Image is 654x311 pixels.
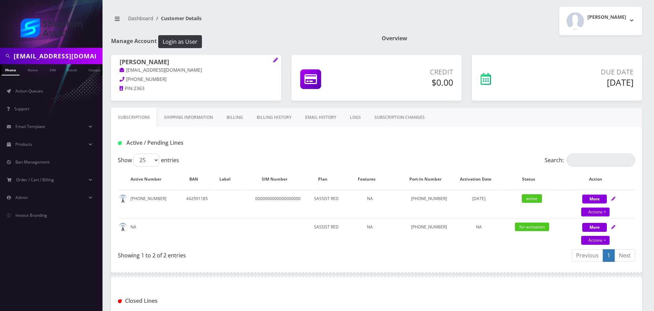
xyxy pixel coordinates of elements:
td: 0000000000000000000 [243,190,313,217]
h1: Overview [382,35,642,42]
img: Closed Lines [118,299,122,303]
th: Plan: activate to sort column ascending [314,169,339,189]
a: Company [85,64,108,75]
a: Subscriptions [111,108,157,127]
img: Shluchim Assist [21,18,82,38]
img: default.png [119,223,127,231]
a: Billing History [250,108,298,127]
td: NA [339,218,400,246]
h2: [PERSON_NAME] [587,14,626,20]
img: Active / Pending Lines [118,141,122,145]
img: default.png [119,195,127,203]
p: Credit [368,67,453,77]
h5: $0.00 [368,77,453,87]
td: SASSIST RED [314,218,339,246]
button: More [582,223,607,232]
span: active [522,194,542,203]
td: [PHONE_NUMBER] [401,190,457,217]
a: Billing [220,108,250,127]
button: Login as User [158,35,202,48]
h1: Manage Account [111,35,371,48]
span: Support [14,106,29,112]
span: [DATE] [472,196,486,201]
label: Search: [545,154,635,167]
td: 442591185 [180,190,214,217]
input: Search: [567,154,635,167]
span: for-activation [515,223,549,231]
span: NA [476,224,482,230]
span: Action Queues [15,88,43,94]
a: [EMAIL_ADDRESS][DOMAIN_NAME] [120,67,202,74]
a: Name [24,64,41,75]
td: NA [339,190,400,217]
td: NA [119,218,180,246]
button: More [582,195,607,203]
a: Phone [2,64,19,75]
div: Showing 1 to 2 of 2 entries [118,249,371,259]
th: SIM Number: activate to sort column ascending [243,169,313,189]
a: SIM [46,64,59,75]
a: LOGS [343,108,368,127]
td: [PHONE_NUMBER] [401,218,457,246]
th: Features: activate to sort column ascending [339,169,400,189]
span: Email Template [15,124,45,129]
th: BAN: activate to sort column ascending [180,169,214,189]
span: Ban Management [15,159,50,165]
span: Order / Cart / Billing [16,177,54,183]
a: Actions [581,236,610,245]
h1: [PERSON_NAME] [120,58,273,67]
p: Due Date [535,67,633,77]
input: Search in Company [14,50,101,62]
h1: Closed Lines [118,298,284,304]
a: Login as User [157,37,202,45]
th: Active Number: activate to sort column ascending [119,169,180,189]
a: Email [64,64,80,75]
select: Showentries [134,154,159,167]
td: [PHONE_NUMBER] [119,190,180,217]
a: Shipping Information [157,108,220,127]
nav: breadcrumb [111,11,371,31]
span: Admin [15,195,28,200]
a: SUBSCRIPTION CHANGES [368,108,432,127]
button: [PERSON_NAME] [559,7,642,35]
span: Products [15,141,32,147]
span: Invoice Branding [15,212,47,218]
a: Dashboard [128,15,153,22]
a: 1 [603,249,615,262]
h5: [DATE] [535,77,633,87]
span: [PHONE_NUMBER] [126,76,166,82]
h1: Active / Pending Lines [118,140,284,146]
label: Show entries [118,154,179,167]
th: Label: activate to sort column ascending [214,169,242,189]
a: Actions [581,208,610,216]
th: Activation Date: activate to sort column ascending [457,169,501,189]
th: Status: activate to sort column ascending [501,169,562,189]
a: Next [614,249,635,262]
th: Action: activate to sort column ascending [563,169,635,189]
li: Customer Details [153,15,202,22]
a: PIN: [120,85,134,92]
span: 2363 [134,85,145,91]
a: EMAIL HISTORY [298,108,343,127]
td: SASSIST RED [314,190,339,217]
a: Previous [572,249,603,262]
th: Port-In Number: activate to sort column ascending [401,169,457,189]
